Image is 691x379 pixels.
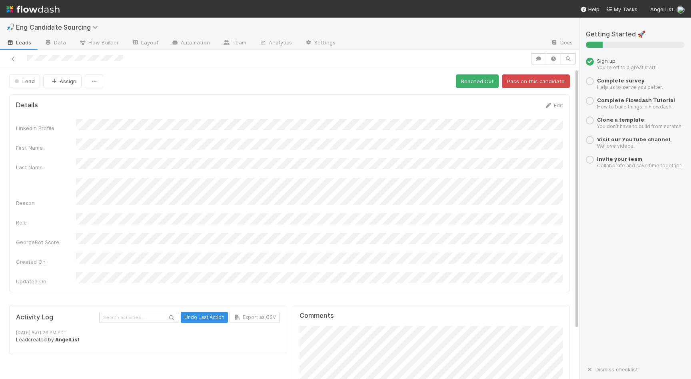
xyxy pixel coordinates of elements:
[16,23,102,31] span: Eng Candidate Sourcing
[502,74,570,88] button: Pass on this candidate
[650,6,673,12] span: AngelList
[606,5,637,13] a: My Tasks
[6,24,14,30] span: 🎣
[677,6,685,14] img: avatar_6a333015-2313-4ddf-8808-c144142c2320.png
[456,74,499,88] button: Reached Out
[597,162,683,168] small: Collaborate and save time together!
[544,102,563,108] a: Edit
[544,37,579,50] a: Docs
[125,37,165,50] a: Layout
[16,163,76,171] div: Last Name
[580,5,599,13] div: Help
[16,199,76,207] div: Reason
[597,64,657,70] small: You’re off to a great start!
[16,258,76,266] div: Created On
[16,101,38,109] h5: Details
[597,116,644,123] a: Clone a template
[586,30,685,38] h5: Getting Started 🚀
[16,336,280,343] div: Lead created by
[6,2,60,16] img: logo-inverted-e16ddd16eac7371096b0.svg
[597,84,663,90] small: Help us to serve you better.
[597,104,673,110] small: How to build things in Flowdash.
[606,6,637,12] span: My Tasks
[79,38,119,46] span: Flow Builder
[13,78,35,84] span: Lead
[165,37,216,50] a: Automation
[16,144,76,152] div: First Name
[16,238,76,246] div: GeorgeBot Score
[597,156,642,162] a: Invite your team
[16,277,76,285] div: Updated On
[216,37,253,50] a: Team
[43,74,82,88] button: Assign
[597,136,670,142] a: Visit our YouTube channel
[586,366,638,373] a: Dismiss checklist
[597,97,675,103] a: Complete Flowdash Tutorial
[16,219,76,227] div: Role
[181,312,228,323] button: Undo Last Action
[9,74,40,88] button: Lead
[597,58,615,64] span: Sign up
[253,37,298,50] a: Analytics
[72,37,125,50] a: Flow Builder
[16,313,98,321] h5: Activity Log
[38,37,72,50] a: Data
[298,37,342,50] a: Settings
[597,77,645,84] a: Complete survey
[230,312,280,323] button: Export as CSV
[597,143,635,149] small: We love videos!
[55,337,80,343] strong: AngelList
[597,123,683,129] small: You don’t have to build from scratch.
[6,38,32,46] span: Leads
[300,312,563,320] h5: Comments
[99,312,179,323] input: Search activities...
[16,329,280,336] div: [DATE] 6:01:26 PM PDT
[16,124,76,132] div: LinkedIn Profile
